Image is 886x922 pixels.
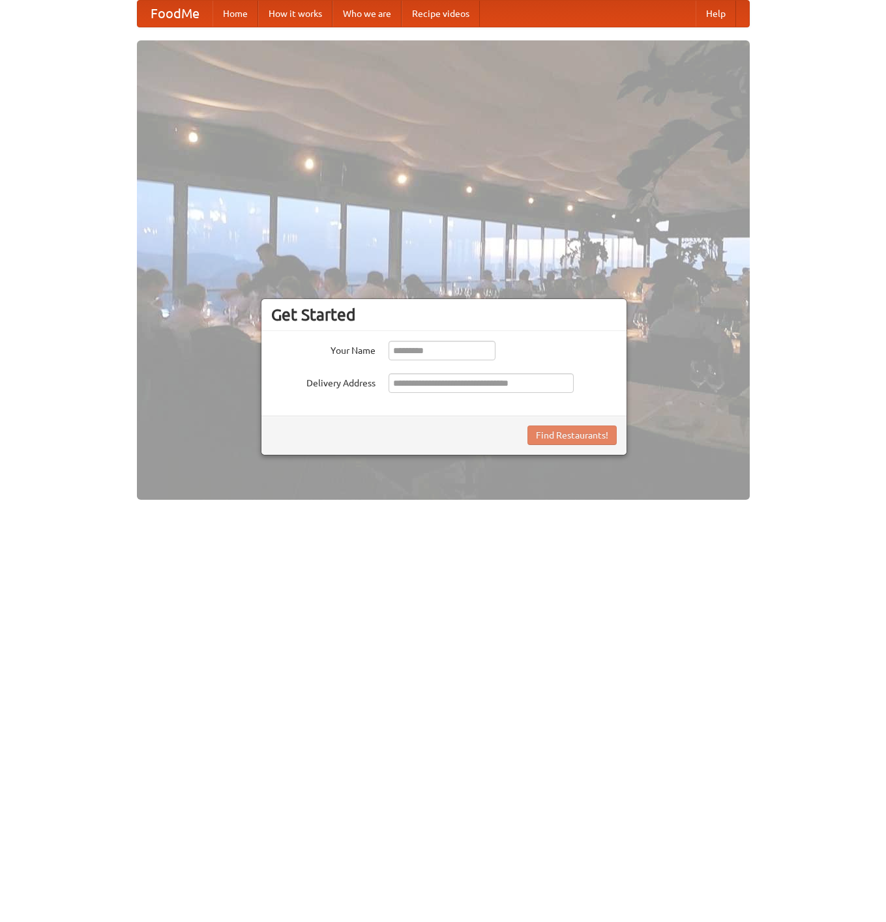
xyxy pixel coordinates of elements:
[696,1,736,27] a: Help
[332,1,402,27] a: Who we are
[527,425,617,445] button: Find Restaurants!
[213,1,258,27] a: Home
[138,1,213,27] a: FoodMe
[271,341,376,357] label: Your Name
[402,1,480,27] a: Recipe videos
[258,1,332,27] a: How it works
[271,373,376,390] label: Delivery Address
[271,305,617,324] h3: Get Started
